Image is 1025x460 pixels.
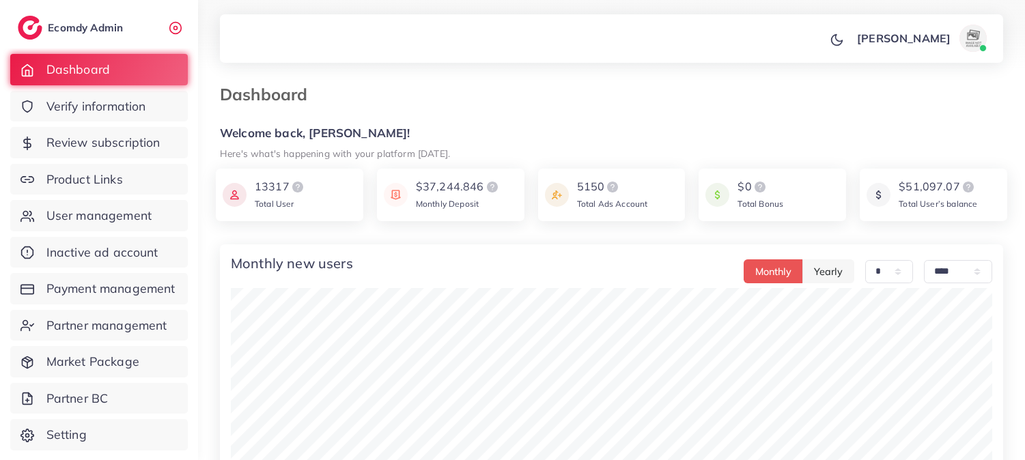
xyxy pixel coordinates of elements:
[959,25,987,52] img: avatar
[416,179,501,195] div: $37,244.846
[290,179,306,195] img: logo
[744,259,803,283] button: Monthly
[46,426,87,444] span: Setting
[738,179,783,195] div: $0
[10,346,188,377] a: Market Package
[545,179,569,211] img: icon payment
[10,419,188,450] a: Setting
[223,179,247,211] img: icon payment
[10,91,188,122] a: Verify information
[10,310,188,341] a: Partner management
[10,237,188,268] a: Inactive ad account
[899,199,977,209] span: Total User’s balance
[231,255,353,272] h4: Monthly new users
[416,199,479,209] span: Monthly Deposit
[46,353,139,371] span: Market Package
[220,126,1003,141] h5: Welcome back, [PERSON_NAME]!
[255,199,294,209] span: Total User
[46,280,175,298] span: Payment management
[577,179,648,195] div: 5150
[46,61,110,78] span: Dashboard
[738,199,783,209] span: Total Bonus
[705,179,729,211] img: icon payment
[752,179,768,195] img: logo
[46,244,158,261] span: Inactive ad account
[577,199,648,209] span: Total Ads Account
[46,207,152,225] span: User management
[46,134,160,152] span: Review subscription
[802,259,854,283] button: Yearly
[10,273,188,304] a: Payment management
[18,16,42,40] img: logo
[384,179,408,211] img: icon payment
[10,200,188,231] a: User management
[10,164,188,195] a: Product Links
[857,30,951,46] p: [PERSON_NAME]
[46,390,109,407] span: Partner BC
[46,171,123,188] span: Product Links
[10,127,188,158] a: Review subscription
[960,179,977,195] img: logo
[484,179,501,195] img: logo
[220,147,450,159] small: Here's what's happening with your platform [DATE].
[18,16,126,40] a: logoEcomdy Admin
[48,21,126,34] h2: Ecomdy Admin
[255,179,306,195] div: 13317
[46,317,167,334] span: Partner management
[10,54,188,85] a: Dashboard
[899,179,977,195] div: $51,097.07
[46,98,146,115] span: Verify information
[604,179,621,195] img: logo
[867,179,890,211] img: icon payment
[850,25,992,52] a: [PERSON_NAME]avatar
[10,383,188,414] a: Partner BC
[220,85,318,104] h3: Dashboard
